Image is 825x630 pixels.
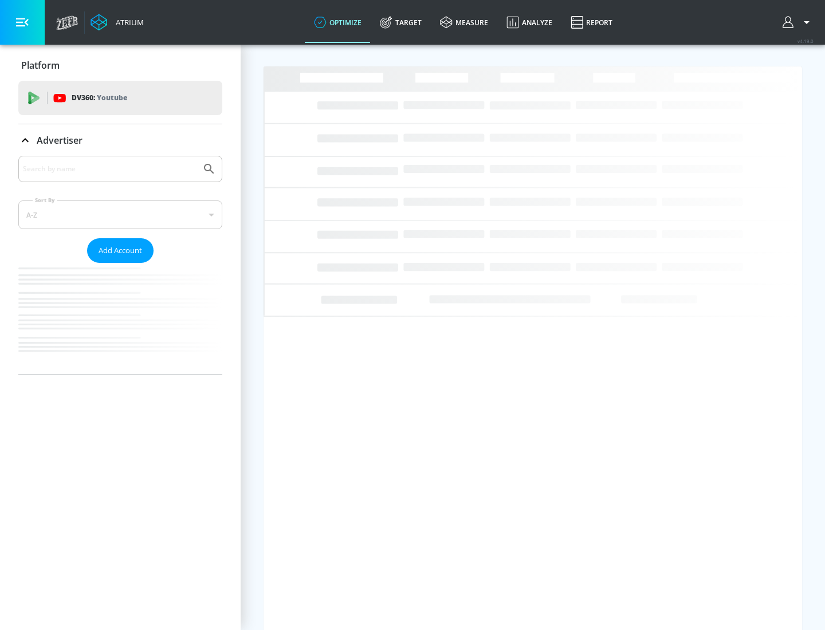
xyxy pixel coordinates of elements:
div: Advertiser [18,124,222,156]
a: measure [431,2,497,43]
nav: list of Advertiser [18,263,222,374]
div: A-Z [18,200,222,229]
span: v 4.19.0 [797,38,814,44]
a: Atrium [91,14,144,31]
div: Atrium [111,17,144,27]
div: Platform [18,49,222,81]
p: DV360: [72,92,127,104]
a: Target [371,2,431,43]
button: Add Account [87,238,154,263]
a: optimize [305,2,371,43]
div: Advertiser [18,156,222,374]
div: DV360: Youtube [18,81,222,115]
p: Platform [21,59,60,72]
input: Search by name [23,162,197,176]
a: Report [561,2,622,43]
p: Youtube [97,92,127,104]
span: Add Account [99,244,142,257]
p: Advertiser [37,134,82,147]
label: Sort By [33,196,57,204]
a: Analyze [497,2,561,43]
